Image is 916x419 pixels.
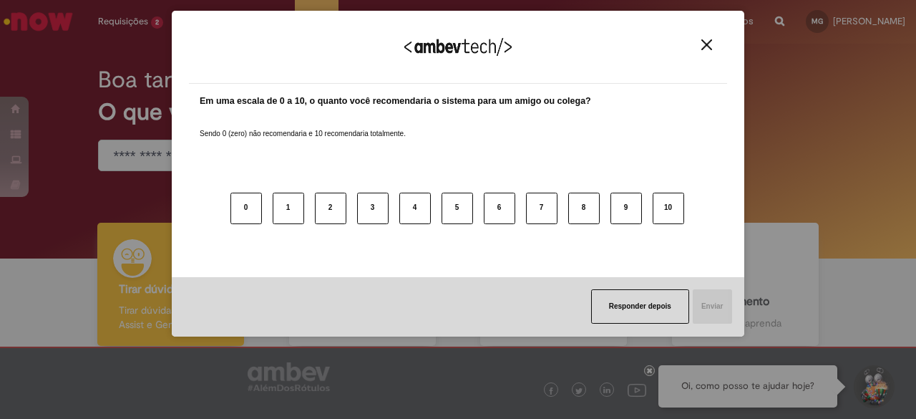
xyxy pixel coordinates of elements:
img: Close [701,39,712,50]
button: 3 [357,193,389,224]
button: Responder depois [591,289,689,324]
label: Sendo 0 (zero) não recomendaria e 10 recomendaria totalmente. [200,112,406,139]
button: 2 [315,193,346,224]
button: 7 [526,193,557,224]
button: 5 [442,193,473,224]
button: 1 [273,193,304,224]
button: 8 [568,193,600,224]
img: Logo Ambevtech [404,38,512,56]
button: 9 [610,193,642,224]
button: 6 [484,193,515,224]
button: 10 [653,193,684,224]
button: 0 [230,193,262,224]
label: Em uma escala de 0 a 10, o quanto você recomendaria o sistema para um amigo ou colega? [200,95,591,108]
button: Close [697,39,716,51]
button: 4 [399,193,431,224]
